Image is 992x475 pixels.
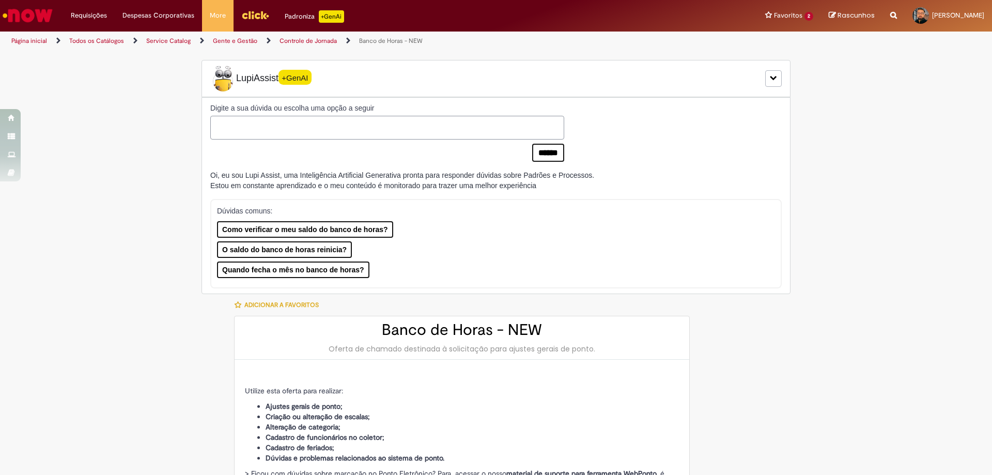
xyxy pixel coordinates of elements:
span: [PERSON_NAME] [932,11,984,20]
span: More [210,10,226,21]
strong: Criação ou alteração de escalas; [266,412,370,421]
a: Service Catalog [146,37,191,45]
strong: Cadastro de funcionários no coletor; [266,433,384,442]
a: Todos os Catálogos [69,37,124,45]
div: Padroniza [285,10,344,23]
button: Quando fecha o mês no banco de horas? [217,262,369,278]
button: O saldo do banco de horas reinicia? [217,241,352,258]
span: LupiAssist [210,66,312,91]
span: Despesas Corporativas [122,10,194,21]
a: Gente e Gestão [213,37,257,45]
button: Como verificar o meu saldo do banco de horas? [217,221,393,238]
a: Controle de Jornada [280,37,337,45]
h2: Banco de Horas - NEW [245,321,679,339]
strong: Dúvidas e problemas relacionados ao sistema de ponto. [266,453,444,463]
span: Favoritos [774,10,802,21]
img: ServiceNow [1,5,54,26]
div: Oi, eu sou Lupi Assist, uma Inteligência Artificial Generativa pronta para responder dúvidas sobr... [210,170,594,191]
img: Lupi [210,66,236,91]
div: LupiLupiAssist+GenAI [202,60,791,97]
span: 2 [804,12,813,21]
a: Banco de Horas - NEW [359,37,423,45]
span: +GenAI [278,70,312,85]
div: Oferta de chamado destinada à solicitação para ajustes gerais de ponto. [245,344,679,354]
span: Adicionar a Favoritos [244,301,319,309]
strong: Ajustes gerais de ponto; [266,402,343,411]
span: Requisições [71,10,107,21]
ul: Trilhas de página [8,32,654,51]
a: Rascunhos [829,11,875,21]
strong: Cadastro de feriados; [266,443,334,452]
p: +GenAi [319,10,344,23]
a: Página inicial [11,37,47,45]
span: Rascunhos [838,10,875,20]
p: Dúvidas comuns: [217,206,761,216]
label: Digite a sua dúvida ou escolha uma opção a seguir [210,103,564,113]
img: click_logo_yellow_360x200.png [241,7,269,23]
span: Utilize esta oferta para realizar: [245,386,343,395]
button: Adicionar a Favoritos [234,294,324,316]
strong: Alteração de categoria; [266,422,340,432]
